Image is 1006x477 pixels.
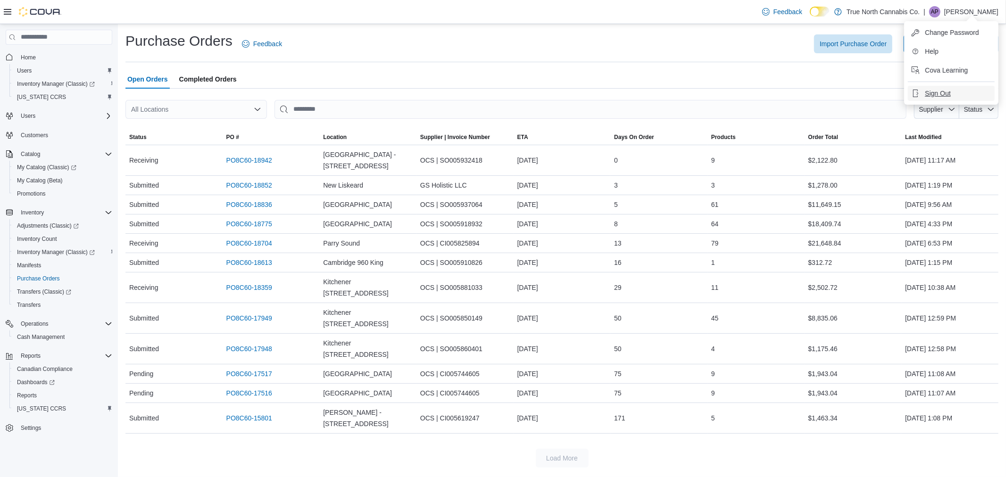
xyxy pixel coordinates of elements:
[711,313,719,324] span: 45
[17,318,52,329] button: Operations
[805,253,902,272] div: $312.72
[129,387,153,399] span: Pending
[614,343,622,354] span: 50
[323,133,347,141] div: Location
[514,176,611,195] div: [DATE]
[847,6,920,17] p: True North Cannabis Co.
[536,449,589,468] button: Load More
[17,148,112,160] span: Catalog
[13,233,112,245] span: Inventory Count
[416,253,514,272] div: OCS | SO005910826
[901,364,998,383] div: [DATE] 11:08 AM
[21,424,41,432] span: Settings
[514,309,611,328] div: [DATE]
[17,110,39,122] button: Users
[9,376,116,389] a: Dashboards
[416,214,514,233] div: OCS | SO005918932
[517,133,528,141] span: ETA
[2,349,116,362] button: Reports
[323,368,392,379] span: [GEOGRAPHIC_DATA]
[514,151,611,170] div: [DATE]
[323,218,392,230] span: [GEOGRAPHIC_DATA]
[964,106,983,113] span: Status
[13,363,76,375] a: Canadian Compliance
[13,299,112,311] span: Transfers
[805,195,902,214] div: $11,649.15
[901,195,998,214] div: [DATE] 9:56 AM
[614,412,625,424] span: 171
[711,199,719,210] span: 61
[2,109,116,123] button: Users
[416,339,514,358] div: OCS | SO005860401
[614,133,654,141] span: Days On Order
[323,180,363,191] span: New Liskeard
[758,2,806,21] a: Feedback
[9,246,116,259] a: Inventory Manager (Classic)
[13,377,58,388] a: Dashboards
[125,32,233,50] h1: Purchase Orders
[17,93,66,101] span: [US_STATE] CCRS
[711,412,715,424] span: 5
[17,318,112,329] span: Operations
[129,282,158,293] span: Receiving
[13,260,112,271] span: Manifests
[9,272,116,285] button: Purchase Orders
[925,47,939,56] span: Help
[805,278,902,297] div: $2,502.72
[17,52,40,63] a: Home
[129,133,147,141] span: Status
[923,6,925,17] p: |
[129,313,159,324] span: Submitted
[514,253,611,272] div: [DATE]
[17,248,95,256] span: Inventory Manager (Classic)
[226,257,272,268] a: PO8C60-18613
[323,407,413,429] span: [PERSON_NAME] - [STREET_ADDRESS]
[2,317,116,330] button: Operations
[773,7,802,16] span: Feedback
[21,132,48,139] span: Customers
[13,286,112,297] span: Transfers (Classic)
[610,130,707,145] button: Days On Order
[13,220,83,231] a: Adjustments (Classic)
[711,257,715,268] span: 1
[17,275,60,282] span: Purchase Orders
[416,234,514,253] div: OCS | CI005825894
[931,6,939,17] span: AP
[514,364,611,383] div: [DATE]
[614,218,618,230] span: 8
[323,337,413,360] span: Kitchener [STREET_ADDRESS]
[179,70,237,89] span: Completed Orders
[226,343,272,354] a: PO8C60-17948
[711,155,715,166] span: 9
[416,309,514,328] div: OCS | SO005850149
[805,176,902,195] div: $1,278.00
[21,352,41,360] span: Reports
[514,195,611,214] div: [DATE]
[614,155,618,166] span: 0
[17,80,95,88] span: Inventory Manager (Classic)
[226,155,272,166] a: PO8C60-18942
[805,234,902,253] div: $21,648.84
[13,91,112,103] span: Washington CCRS
[13,162,80,173] a: My Catalog (Classic)
[901,339,998,358] div: [DATE] 12:58 PM
[901,384,998,403] div: [DATE] 11:07 AM
[13,78,99,90] a: Inventory Manager (Classic)
[944,6,998,17] p: [PERSON_NAME]
[323,257,383,268] span: Cambridge 960 King
[13,363,112,375] span: Canadian Compliance
[9,64,116,77] button: Users
[814,34,892,53] button: Import Purchase Order
[901,214,998,233] div: [DATE] 4:33 PM
[13,233,61,245] a: Inventory Count
[274,100,906,119] input: This is a search bar. After typing your query, hit enter to filter the results lower in the page.
[13,260,45,271] a: Manifests
[9,77,116,90] a: Inventory Manager (Classic)
[13,331,112,343] span: Cash Management
[614,257,622,268] span: 16
[416,195,514,214] div: OCS | SO005937064
[614,282,622,293] span: 29
[323,387,392,399] span: [GEOGRAPHIC_DATA]
[6,47,112,460] nav: Complex example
